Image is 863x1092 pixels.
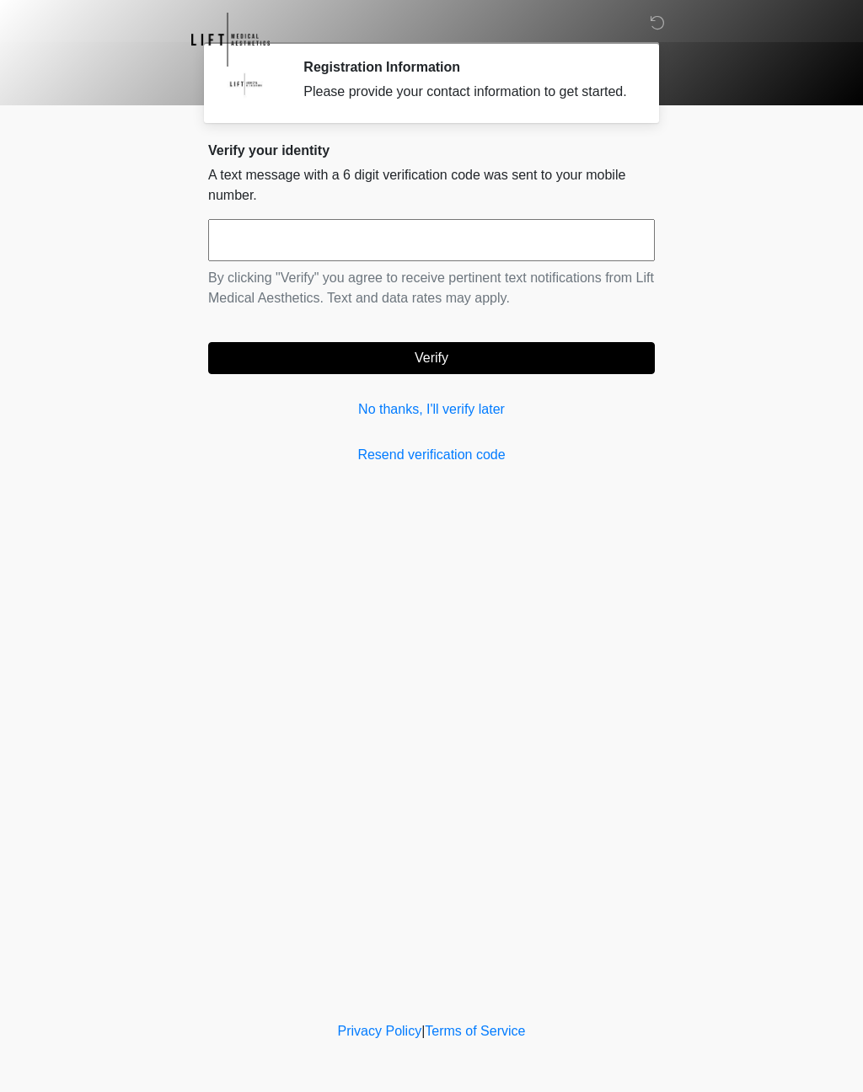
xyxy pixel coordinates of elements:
a: No thanks, I'll verify later [208,399,655,420]
img: Agent Avatar [221,59,271,110]
h2: Verify your identity [208,142,655,158]
div: Please provide your contact information to get started. [303,82,630,102]
a: Terms of Service [425,1024,525,1038]
a: Privacy Policy [338,1024,422,1038]
a: | [421,1024,425,1038]
a: Resend verification code [208,445,655,465]
button: Verify [208,342,655,374]
img: Lift Medical Aesthetics Logo [191,13,270,67]
p: A text message with a 6 digit verification code was sent to your mobile number. [208,165,655,206]
p: By clicking "Verify" you agree to receive pertinent text notifications from Lift Medical Aestheti... [208,268,655,308]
